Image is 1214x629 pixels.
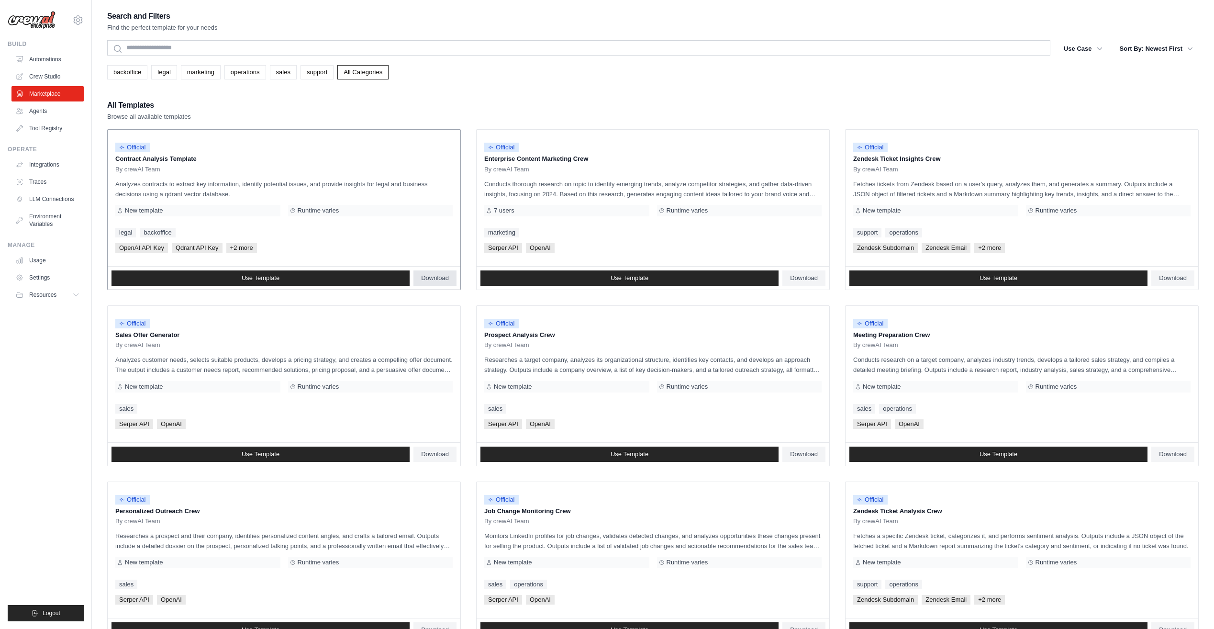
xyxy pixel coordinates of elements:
[11,191,84,207] a: LLM Connections
[107,99,191,112] h2: All Templates
[115,143,150,152] span: Official
[853,341,898,349] span: By crewAI Team
[790,450,818,458] span: Download
[29,291,56,299] span: Resources
[157,419,186,429] span: OpenAI
[484,243,522,253] span: Serper API
[107,23,218,33] p: Find the perfect template for your needs
[853,330,1191,340] p: Meeting Preparation Crew
[1036,559,1077,566] span: Runtime varies
[480,447,779,462] a: Use Template
[895,419,924,429] span: OpenAI
[8,40,84,48] div: Build
[107,112,191,122] p: Browse all available templates
[181,65,221,79] a: marketing
[421,450,449,458] span: Download
[301,65,334,79] a: support
[115,319,150,328] span: Official
[484,517,529,525] span: By crewAI Team
[151,65,177,79] a: legal
[484,404,506,414] a: sales
[298,207,339,214] span: Runtime varies
[853,319,888,328] span: Official
[879,404,916,414] a: operations
[125,207,163,214] span: New template
[115,179,453,199] p: Analyzes contracts to extract key information, identify potential issues, and provide insights fo...
[115,330,453,340] p: Sales Offer Generator
[11,121,84,136] a: Tool Registry
[885,580,922,589] a: operations
[974,243,1005,253] span: +2 more
[484,419,522,429] span: Serper API
[1114,40,1199,57] button: Sort By: Newest First
[115,154,453,164] p: Contract Analysis Template
[484,355,822,375] p: Researches a target company, analyzes its organizational structure, identifies key contacts, and ...
[484,179,822,199] p: Conducts thorough research on topic to identify emerging trends, analyze competitor strategies, a...
[853,143,888,152] span: Official
[8,605,84,621] button: Logout
[8,11,56,29] img: Logo
[484,154,822,164] p: Enterprise Content Marketing Crew
[853,404,875,414] a: sales
[484,330,822,340] p: Prospect Analysis Crew
[115,341,160,349] span: By crewAI Team
[115,243,168,253] span: OpenAI API Key
[1036,207,1077,214] span: Runtime varies
[8,241,84,249] div: Manage
[11,69,84,84] a: Crew Studio
[1151,270,1194,286] a: Download
[863,207,901,214] span: New template
[11,270,84,285] a: Settings
[790,274,818,282] span: Download
[853,580,881,589] a: support
[667,559,708,566] span: Runtime varies
[11,209,84,232] a: Environment Variables
[11,174,84,190] a: Traces
[484,580,506,589] a: sales
[863,383,901,391] span: New template
[140,228,175,237] a: backoffice
[526,419,555,429] span: OpenAI
[611,450,648,458] span: Use Template
[853,166,898,173] span: By crewAI Team
[849,270,1147,286] a: Use Template
[115,517,160,525] span: By crewAI Team
[667,383,708,391] span: Runtime varies
[270,65,297,79] a: sales
[337,65,389,79] a: All Categories
[484,143,519,152] span: Official
[853,495,888,505] span: Official
[484,495,519,505] span: Official
[922,243,970,253] span: Zendesk Email
[11,287,84,303] button: Resources
[43,609,60,617] span: Logout
[484,341,529,349] span: By crewAI Team
[782,447,825,462] a: Download
[115,228,136,237] a: legal
[1159,450,1187,458] span: Download
[11,103,84,119] a: Agents
[226,243,257,253] span: +2 more
[494,383,532,391] span: New template
[11,86,84,101] a: Marketplace
[107,65,147,79] a: backoffice
[853,506,1191,516] p: Zendesk Ticket Analysis Crew
[115,595,153,605] span: Serper API
[782,270,825,286] a: Download
[853,595,918,605] span: Zendesk Subdomain
[1159,274,1187,282] span: Download
[853,179,1191,199] p: Fetches tickets from Zendesk based on a user's query, analyzes them, and generates a summary. Out...
[484,166,529,173] span: By crewAI Team
[111,447,410,462] a: Use Template
[484,319,519,328] span: Official
[484,531,822,551] p: Monitors LinkedIn profiles for job changes, validates detected changes, and analyzes opportunitie...
[1036,383,1077,391] span: Runtime varies
[125,383,163,391] span: New template
[242,450,279,458] span: Use Template
[298,383,339,391] span: Runtime varies
[980,274,1017,282] span: Use Template
[115,404,137,414] a: sales
[494,559,532,566] span: New template
[853,228,881,237] a: support
[863,559,901,566] span: New template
